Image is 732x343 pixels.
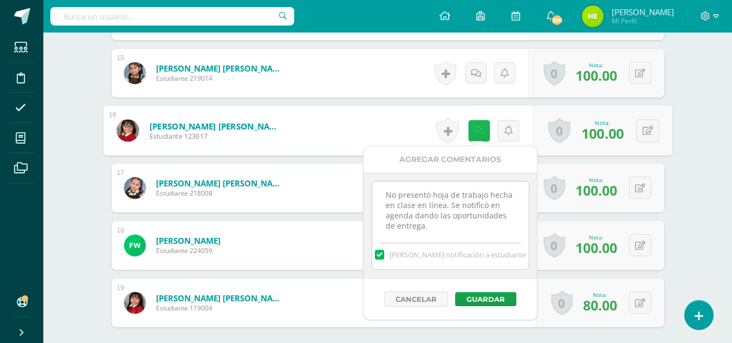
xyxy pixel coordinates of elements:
img: 4474bdfd5819936197ba5a17a09c0e6e.png [582,5,604,27]
button: Guardar [455,292,516,306]
img: b24b57b52f0fe848c9f3acd3a0b3d28d.png [124,292,146,314]
span: 100.00 [581,124,624,143]
input: Busca un usuario... [50,7,294,25]
button: Cancelar [384,292,448,307]
span: Estudiante 119004 [156,303,286,313]
textarea: No presentó hoja de trabajo hecha en clase en línea. Se notificó en agenda dando las oportunidade... [372,182,529,236]
span: [PERSON_NAME] notificación a estudiante [390,250,526,260]
a: 0 [543,233,565,258]
div: Nota: [575,234,617,241]
a: [PERSON_NAME] [PERSON_NAME] [149,120,283,132]
img: c8b69dc7d36ed81f82cba748bfae7ed4.png [116,119,139,141]
span: 100.00 [575,181,617,199]
a: [PERSON_NAME] [156,235,221,246]
span: Estudiante 224059 [156,246,221,255]
a: [PERSON_NAME] [PERSON_NAME] [156,293,286,303]
span: Estudiante 219014 [156,74,286,83]
img: 0d59977ece1e1cd74a3964bf22b2a6a3.png [124,235,146,256]
a: 0 [543,61,565,86]
span: 100.00 [575,238,617,257]
a: 0 [548,118,570,144]
span: Estudiante 218008 [156,189,286,198]
a: [PERSON_NAME] [PERSON_NAME] [156,63,286,74]
div: Nota: [575,61,617,69]
div: Nota: [575,176,617,184]
div: Agregar Comentarios [364,146,537,173]
img: d3aba8a88b17c066eb28959490278503.png [124,62,146,84]
a: 0 [551,290,573,315]
img: 672d8edb99e69e7b6f3cc17213730319.png [124,177,146,199]
span: 100.00 [575,66,617,85]
a: 0 [543,176,565,200]
span: 290 [551,14,563,26]
span: 80.00 [583,296,617,314]
span: Estudiante 123017 [149,132,283,141]
a: [PERSON_NAME] [PERSON_NAME] [156,178,286,189]
div: Nota: [581,119,624,126]
span: [PERSON_NAME] [612,7,674,17]
span: Mi Perfil [612,16,674,25]
div: Nota: [583,291,617,299]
